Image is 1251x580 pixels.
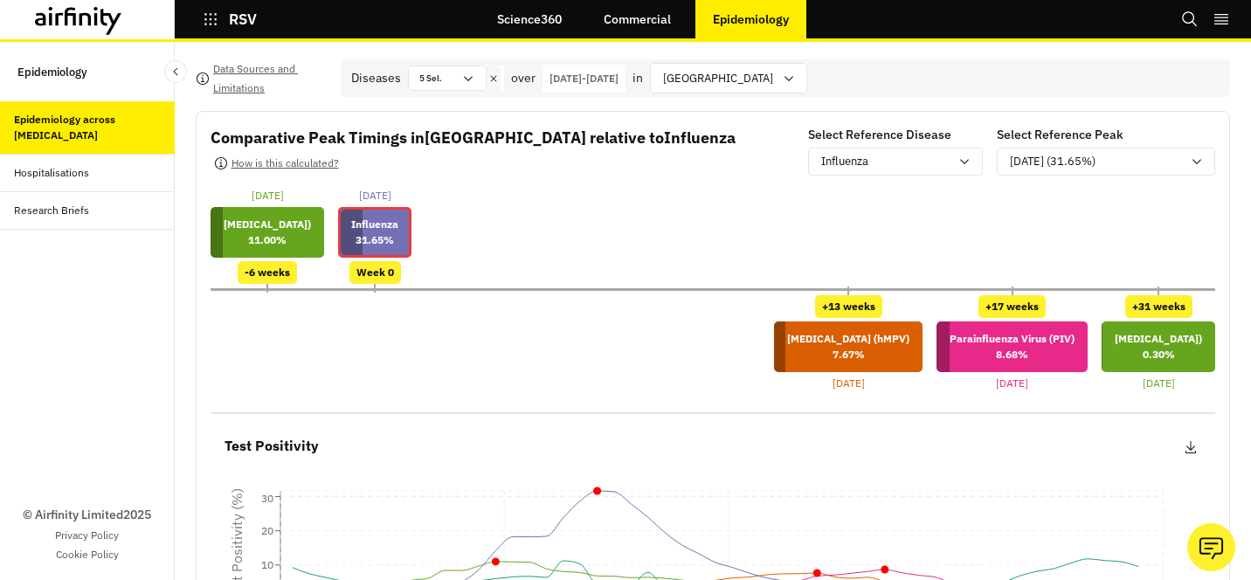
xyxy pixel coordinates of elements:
p: 7.67 % [787,347,909,362]
div: +13 weeks [815,295,882,318]
p: 31.65 % [351,232,398,248]
p: [DATE] (31.65%) [1010,153,1095,170]
button: Ask our analysts [1187,523,1235,571]
p: RSV [229,11,257,27]
button: Search [1181,4,1199,34]
a: Cookie Policy [56,547,119,563]
p: Parainfluenza Virus (PIV) [950,331,1075,347]
div: Week 0 [349,261,401,284]
p: Data Sources and Limitations [213,59,327,98]
div: Epidemiology across [MEDICAL_DATA] [14,112,161,143]
a: Privacy Policy [55,528,119,543]
button: Close Sidebar [164,60,187,83]
div: Research Briefs [14,203,89,218]
button: RSV [203,4,257,34]
p: [DATE] [252,188,284,204]
p: Comparative Peak Timings in [GEOGRAPHIC_DATA] relative to Influenza [211,126,736,149]
p: Test Positivity [225,435,319,458]
tspan: 30 [261,492,273,505]
p: over [511,69,536,87]
p: in [632,69,643,87]
p: Influenza [351,217,398,232]
div: 5 Sel. [409,66,461,90]
button: How is this calculated? [211,149,342,177]
p: Select Reference Peak [997,126,1123,144]
p: [MEDICAL_DATA]) [1115,331,1202,347]
p: 0.30 % [1115,347,1202,362]
p: [DATE] [996,376,1028,391]
p: Select Reference Disease [808,126,951,144]
div: +17 weeks [978,295,1046,318]
p: [DATE] - [DATE] [549,71,619,86]
p: [MEDICAL_DATA]) [224,217,311,232]
tspan: 20 [261,524,273,537]
tspan: 10 [261,558,273,571]
p: Influenza [821,153,868,170]
button: Data Sources and Limitations [196,65,327,93]
p: [MEDICAL_DATA] (hMPV) [787,331,909,347]
div: Diseases [351,69,401,87]
p: How is this calculated? [232,154,339,173]
div: Hospitalisations [14,165,89,181]
p: 8.68 % [950,347,1075,362]
p: [DATE] [1143,376,1175,391]
p: Epidemiology [713,12,789,26]
p: 11.00 % [224,232,311,248]
p: [DATE] [833,376,865,391]
p: © Airfinity Limited 2025 [23,506,151,524]
p: Epidemiology [17,56,87,87]
p: [DATE] [359,188,391,204]
div: -6 weeks [238,261,297,284]
div: +31 weeks [1125,295,1192,318]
